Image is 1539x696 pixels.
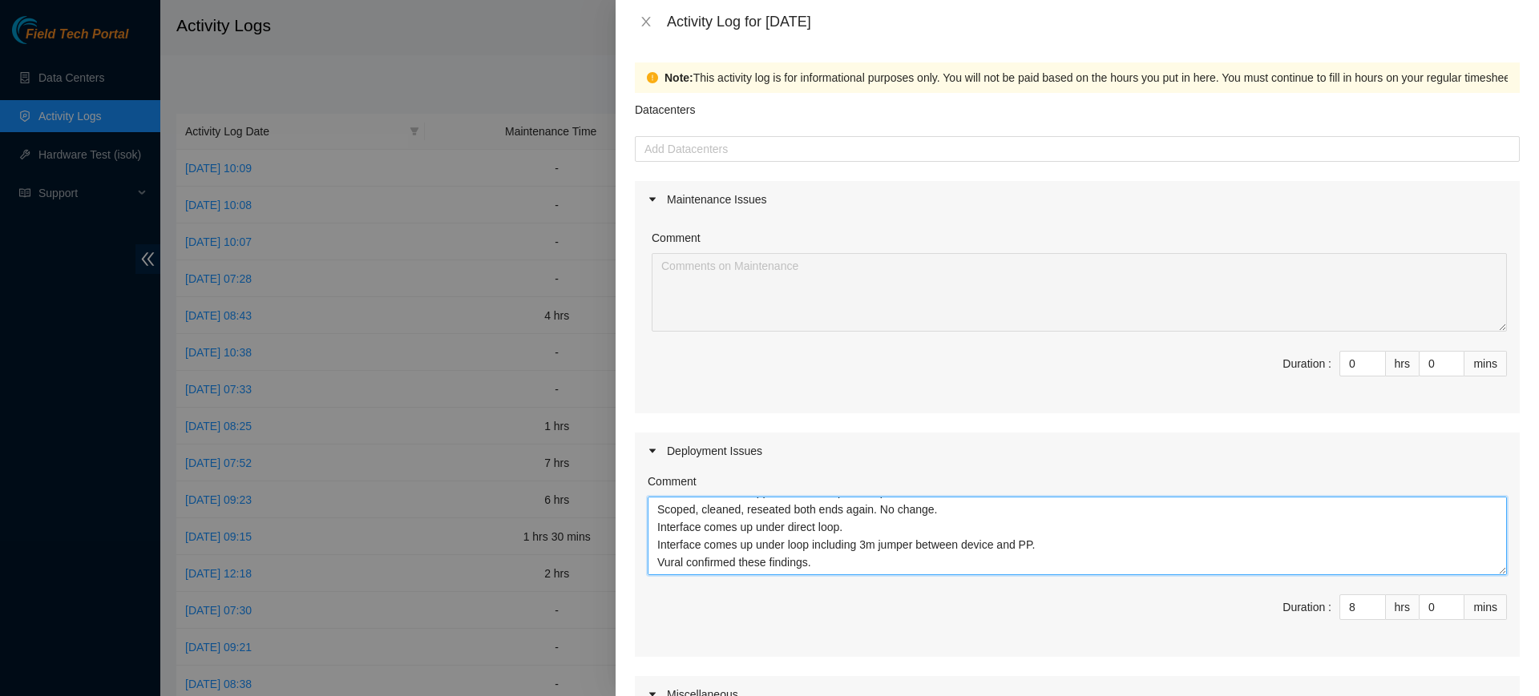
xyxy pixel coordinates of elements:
[648,195,657,204] span: caret-right
[1464,351,1507,376] div: mins
[1386,594,1420,620] div: hrs
[652,253,1507,332] textarea: Comment
[647,72,658,83] span: exclamation-circle
[640,15,652,28] span: close
[648,473,697,490] label: Comment
[635,14,657,30] button: Close
[664,69,693,86] strong: Note:
[652,229,701,247] label: Comment
[1464,594,1507,620] div: mins
[1282,355,1331,372] div: Duration :
[635,93,695,119] p: Datacenters
[635,181,1520,218] div: Maintenance Issues
[667,13,1520,30] div: Activity Log for [DATE]
[635,432,1520,469] div: Deployment Issues
[1386,351,1420,376] div: hrs
[648,497,1507,575] textarea: Comment
[1282,598,1331,616] div: Duration :
[648,446,657,456] span: caret-right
